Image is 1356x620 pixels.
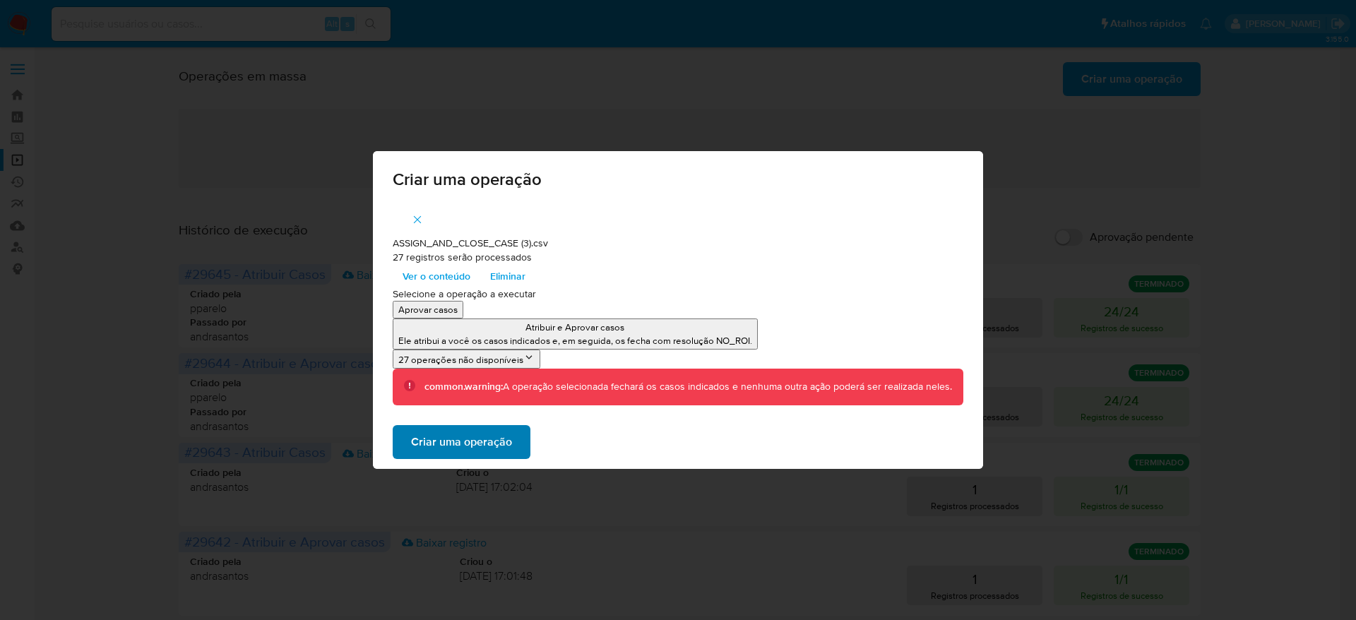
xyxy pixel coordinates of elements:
[411,427,512,458] span: Criar uma operação
[403,266,470,286] span: Ver o conteúdo
[480,265,535,287] button: Eliminar
[398,303,458,316] p: Aprovar casos
[393,251,964,265] p: 27 registros serão processados
[490,266,525,286] span: Eliminar
[424,380,952,394] div: A operação selecionada fechará os casos indicados e nenhuma outra ação poderá ser realizada neles.
[393,265,480,287] button: Ver o conteúdo
[393,171,964,188] span: Criar uma operação
[393,301,463,318] button: Aprovar casos
[393,318,758,350] button: Atribuir e Aprovar casosEle atribui a você os casos indicados e, em seguida, os fecha com resoluç...
[393,287,964,302] p: Selecione a operação a executar
[393,350,540,369] button: 27 operações não disponíveis
[424,379,503,393] b: common.warning:
[393,237,964,251] p: ASSIGN_AND_CLOSE_CASE (3).csv
[398,334,752,347] p: Ele atribui a você os casos indicados e, em seguida, os fecha com resolução NO_ROI.
[398,321,752,334] p: Atribuir e Aprovar casos
[393,425,530,459] button: Criar uma operação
